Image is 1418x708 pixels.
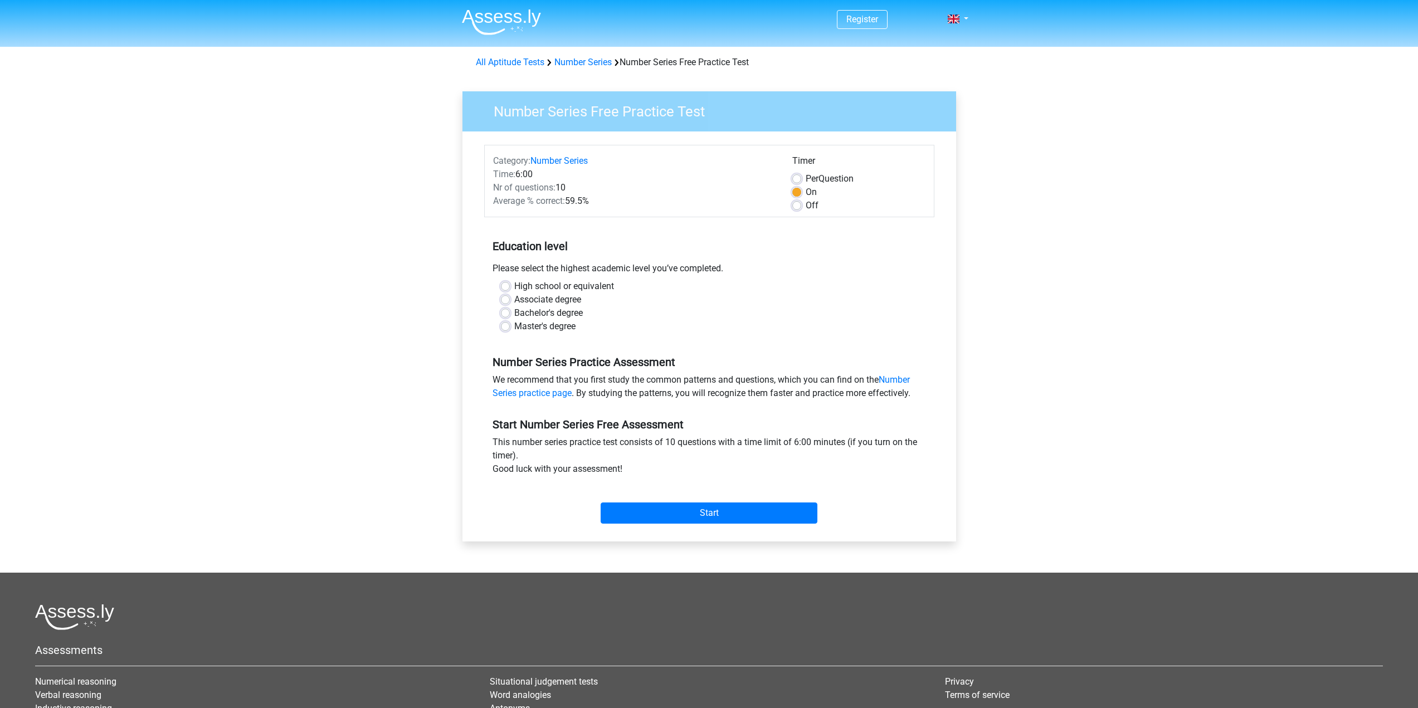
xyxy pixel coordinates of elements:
div: Number Series Free Practice Test [471,56,947,69]
a: Number Series practice page [493,374,910,398]
div: 10 [485,181,784,194]
span: Time: [493,169,515,179]
h5: Number Series Practice Assessment [493,355,926,369]
label: Off [806,199,818,212]
a: Privacy [945,676,974,687]
a: Situational judgement tests [490,676,598,687]
a: Number Series [530,155,588,166]
label: Master's degree [514,320,576,333]
a: All Aptitude Tests [476,57,544,67]
div: Please select the highest academic level you’ve completed. [484,262,934,280]
a: Terms of service [945,690,1010,700]
a: Numerical reasoning [35,676,116,687]
img: Assessly [462,9,541,35]
label: Bachelor's degree [514,306,583,320]
label: On [806,185,817,199]
div: Timer [792,154,925,172]
span: Category: [493,155,530,166]
a: Number Series [554,57,612,67]
h5: Start Number Series Free Assessment [493,418,926,431]
h5: Education level [493,235,926,257]
a: Verbal reasoning [35,690,101,700]
a: Register [846,14,878,25]
h3: Number Series Free Practice Test [480,99,948,120]
label: High school or equivalent [514,280,614,293]
div: We recommend that you first study the common patterns and questions, which you can find on the . ... [484,373,934,404]
a: Word analogies [490,690,551,700]
img: Assessly logo [35,604,114,630]
label: Associate degree [514,293,581,306]
span: Nr of questions: [493,182,555,193]
label: Question [806,172,854,185]
span: Per [806,173,818,184]
div: 6:00 [485,168,784,181]
div: This number series practice test consists of 10 questions with a time limit of 6:00 minutes (if y... [484,436,934,480]
div: 59.5% [485,194,784,208]
span: Average % correct: [493,196,565,206]
input: Start [601,502,817,524]
h5: Assessments [35,643,1383,657]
